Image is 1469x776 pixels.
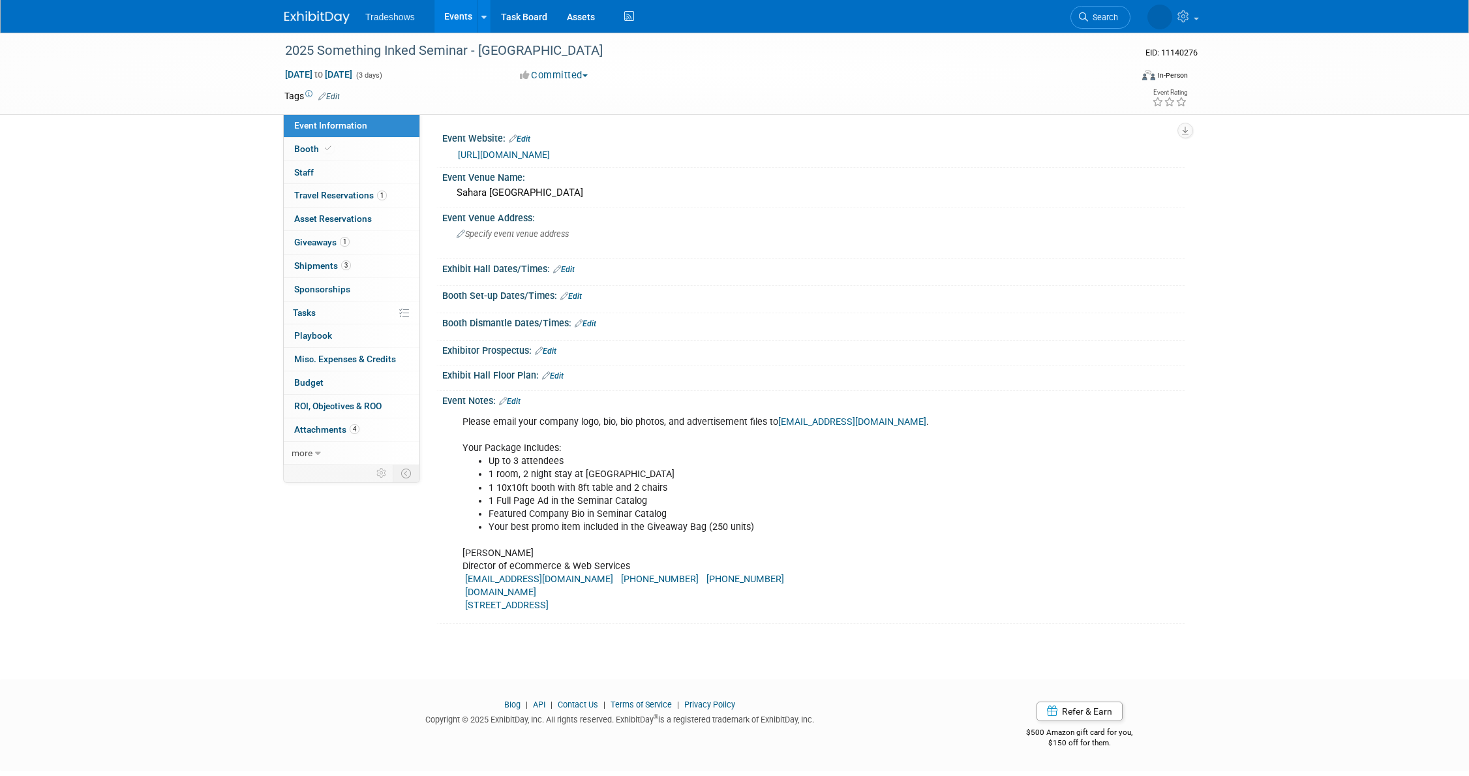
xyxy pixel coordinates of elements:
[294,284,350,294] span: Sponsorships
[284,418,419,441] a: Attachments4
[284,11,350,24] img: ExhibitDay
[294,144,334,154] span: Booth
[533,700,545,709] a: API
[442,391,1185,408] div: Event Notes:
[284,69,353,80] span: [DATE] [DATE]
[621,574,699,585] a: [PHONE_NUMBER]
[535,347,556,356] a: Edit
[294,401,382,411] span: ROI, Objectives & ROO
[294,237,350,247] span: Giveaways
[365,12,415,22] span: Tradeshows
[499,397,521,406] a: Edit
[452,183,1175,203] div: Sahara [GEOGRAPHIC_DATA]
[1142,70,1155,80] img: Format-Inperson.png
[442,341,1185,358] div: Exhibitor Prospectus:
[284,231,419,254] a: Giveaways1
[284,255,419,277] a: Shipments3
[465,600,549,611] a: [STREET_ADDRESS]
[341,260,351,270] span: 3
[293,307,316,318] span: Tasks
[393,465,420,482] td: Toggle Event Tabs
[489,482,1033,495] li: 1 10x10ft booth with 8ft table and 2 chairs
[340,237,350,247] span: 1
[284,138,419,161] a: Booth
[442,286,1185,303] div: Booth Set-up Dates/Times:
[1070,6,1130,29] a: Search
[294,330,332,341] span: Playbook
[489,455,1033,468] li: Up to 3 attendees
[355,71,382,80] span: (3 days)
[442,168,1185,184] div: Event Venue Name:
[600,700,609,709] span: |
[684,700,735,709] a: Privacy Policy
[442,365,1185,382] div: Exhibit Hall Floor Plan:
[350,424,359,434] span: 4
[489,495,1033,508] li: 1 Full Page Ad in the Seminar Catalog
[778,416,926,427] a: [EMAIL_ADDRESS][DOMAIN_NAME]
[558,700,598,709] a: Contact Us
[457,229,569,239] span: Specify event venue address
[284,711,955,726] div: Copyright © 2025 ExhibitDay, Inc. All rights reserved. ExhibitDay is a registered trademark of Ex...
[442,259,1185,276] div: Exhibit Hall Dates/Times:
[489,508,1033,521] li: Featured Company Bio in Seminar Catalog
[1088,12,1118,22] span: Search
[453,409,1041,619] div: Please email your company logo, bio, bio photos, and advertisement files to . Your Package Includ...
[458,149,550,160] a: [URL][DOMAIN_NAME]
[504,700,521,709] a: Blog
[284,184,419,207] a: Travel Reservations1
[284,302,419,324] a: Tasks
[560,292,582,301] a: Edit
[294,213,372,224] span: Asset Reservations
[294,424,359,435] span: Attachments
[975,737,1185,749] div: $150 off for them.
[284,395,419,418] a: ROI, Objectives & ROO
[284,324,419,347] a: Playbook
[294,167,314,178] span: Staff
[377,191,387,200] span: 1
[611,700,672,709] a: Terms of Service
[294,120,367,131] span: Event Information
[312,69,325,80] span: to
[284,208,419,230] a: Asset Reservations
[284,89,340,102] td: Tags
[1037,702,1123,721] a: Refer & Earn
[1152,89,1187,96] div: Event Rating
[515,69,593,82] button: Committed
[522,700,531,709] span: |
[294,377,324,388] span: Budget
[318,92,340,101] a: Edit
[284,371,419,394] a: Budget
[284,442,419,465] a: more
[706,574,784,585] a: [PHONE_NUMBER]
[509,134,530,144] a: Edit
[674,700,682,709] span: |
[294,260,351,271] span: Shipments
[575,319,596,328] a: Edit
[371,465,393,482] td: Personalize Event Tab Strip
[325,145,331,152] i: Booth reservation complete
[465,587,536,598] a: [DOMAIN_NAME]
[284,161,419,184] a: Staff
[442,129,1185,146] div: Event Website:
[1145,48,1198,57] span: Event ID: 11140276
[975,719,1185,749] div: $500 Amazon gift card for you,
[547,700,556,709] span: |
[542,371,564,380] a: Edit
[654,713,658,721] sup: ®
[489,521,1033,534] li: Your best promo item included in the Giveaway Bag (250 units)
[1053,68,1188,87] div: Event Format
[292,448,312,458] span: more
[284,278,419,301] a: Sponsorships
[553,265,575,274] a: Edit
[294,190,387,200] span: Travel Reservations
[489,468,1033,481] li: 1 room, 2 night stay at [GEOGRAPHIC_DATA]
[1147,5,1172,29] img: Linda Yilmazian
[442,208,1185,225] div: Event Venue Address:
[284,114,419,137] a: Event Information
[1157,70,1188,80] div: In-Person
[294,354,396,364] span: Misc. Expenses & Credits
[284,348,419,371] a: Misc. Expenses & Credits
[442,313,1185,330] div: Booth Dismantle Dates/Times:
[465,574,613,585] a: [EMAIL_ADDRESS][DOMAIN_NAME]
[280,39,1111,63] div: 2025 Something Inked Seminar - [GEOGRAPHIC_DATA]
